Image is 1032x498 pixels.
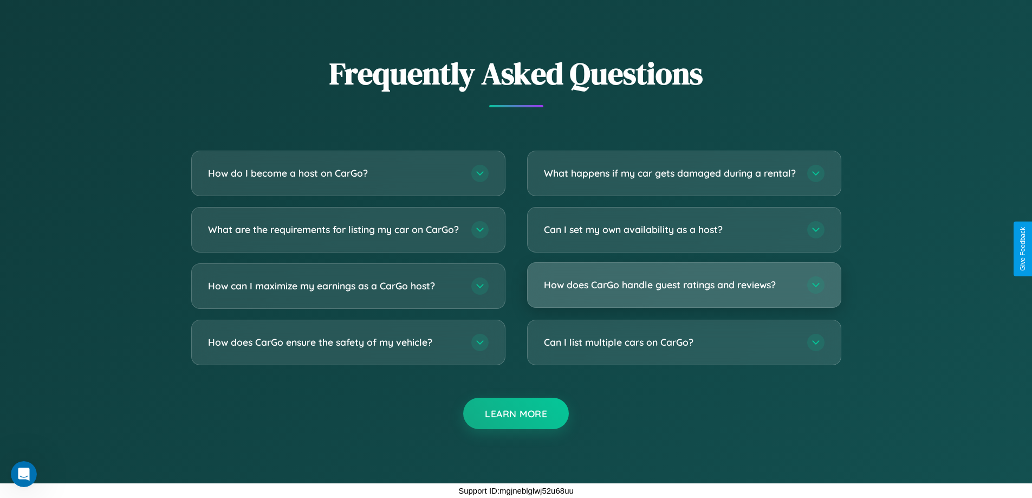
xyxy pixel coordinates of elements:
[11,461,37,487] iframe: Intercom live chat
[191,53,841,94] h2: Frequently Asked Questions
[1019,227,1027,271] div: Give Feedback
[544,166,796,180] h3: What happens if my car gets damaged during a rental?
[463,398,569,429] button: Learn More
[544,223,796,236] h3: Can I set my own availability as a host?
[544,278,796,292] h3: How does CarGo handle guest ratings and reviews?
[544,335,796,349] h3: Can I list multiple cars on CarGo?
[208,166,460,180] h3: How do I become a host on CarGo?
[208,223,460,236] h3: What are the requirements for listing my car on CarGo?
[458,483,574,498] p: Support ID: mgjneblglwj52u68uu
[208,279,460,293] h3: How can I maximize my earnings as a CarGo host?
[208,335,460,349] h3: How does CarGo ensure the safety of my vehicle?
